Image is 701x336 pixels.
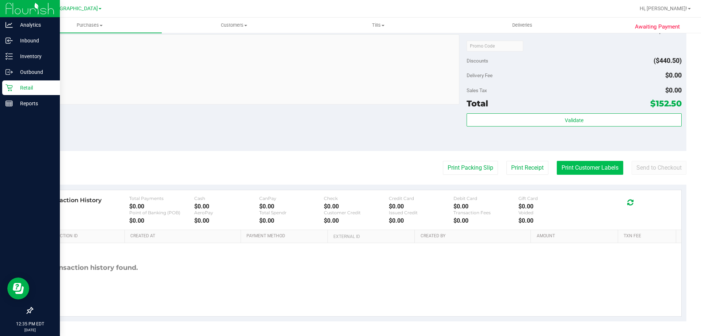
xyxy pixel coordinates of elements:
div: $0.00 [324,203,389,210]
p: Retail [13,83,57,92]
span: $152.50 [650,98,682,109]
div: Credit Card [389,196,454,201]
span: $593.00 [658,27,682,35]
span: Deliveries [502,22,542,29]
button: Validate [467,113,681,127]
span: [GEOGRAPHIC_DATA] [48,5,98,12]
div: $0.00 [518,217,583,224]
span: $0.00 [665,71,682,79]
div: CanPay [259,196,324,201]
span: ($440.50) [654,57,682,64]
div: $0.00 [453,217,518,224]
input: Promo Code [467,41,523,52]
a: Created By [421,233,528,239]
div: Check [324,196,389,201]
span: Subtotal [467,28,484,34]
div: $0.00 [129,217,194,224]
inline-svg: Outbound [5,68,13,76]
div: $0.00 [194,203,259,210]
p: 12:35 PM EDT [3,321,57,327]
a: Deliveries [450,18,594,33]
div: $0.00 [129,203,194,210]
div: Debit Card [453,196,518,201]
div: Transaction Fees [453,210,518,215]
inline-svg: Inbound [5,37,13,44]
p: Inventory [13,52,57,61]
a: Tills [306,18,450,33]
div: Cash [194,196,259,201]
span: Purchases [18,22,162,29]
p: Inbound [13,36,57,45]
button: Send to Checkout [632,161,686,175]
div: $0.00 [324,217,389,224]
a: Created At [130,233,238,239]
button: Print Customer Labels [557,161,623,175]
span: Customers [162,22,306,29]
inline-svg: Analytics [5,21,13,29]
div: Total Spendr [259,210,324,215]
a: Payment Method [246,233,325,239]
span: Tills [306,22,450,29]
button: Print Packing Slip [443,161,498,175]
div: AeroPay [194,210,259,215]
div: Voided [518,210,583,215]
a: Amount [537,233,615,239]
inline-svg: Reports [5,100,13,107]
span: Discounts [467,54,488,67]
span: Hi, [PERSON_NAME]! [640,5,687,11]
div: Issued Credit [389,210,454,215]
span: Total [467,98,488,109]
span: Sales Tax [467,87,487,93]
inline-svg: Retail [5,84,13,91]
div: $0.00 [453,203,518,210]
span: Validate [565,117,583,123]
button: Print Receipt [506,161,548,175]
inline-svg: Inventory [5,53,13,60]
div: $0.00 [259,217,324,224]
a: Purchases [18,18,162,33]
p: Analytics [13,20,57,29]
iframe: Resource center [7,278,29,299]
p: [DATE] [3,327,57,333]
p: Reports [13,99,57,108]
a: Txn Fee [624,233,673,239]
div: $0.00 [389,203,454,210]
div: Customer Credit [324,210,389,215]
a: Customers [162,18,306,33]
p: Outbound [13,68,57,76]
div: $0.00 [389,217,454,224]
div: Gift Card [518,196,583,201]
div: $0.00 [259,203,324,210]
a: Transaction ID [43,233,122,239]
div: Point of Banking (POB) [129,210,194,215]
span: $0.00 [665,86,682,94]
span: Delivery Fee [467,72,493,78]
div: $0.00 [518,203,583,210]
div: Total Payments [129,196,194,201]
th: External ID [327,230,414,243]
div: $0.00 [194,217,259,224]
span: Awaiting Payment [635,23,680,31]
div: No transaction history found. [38,243,138,292]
